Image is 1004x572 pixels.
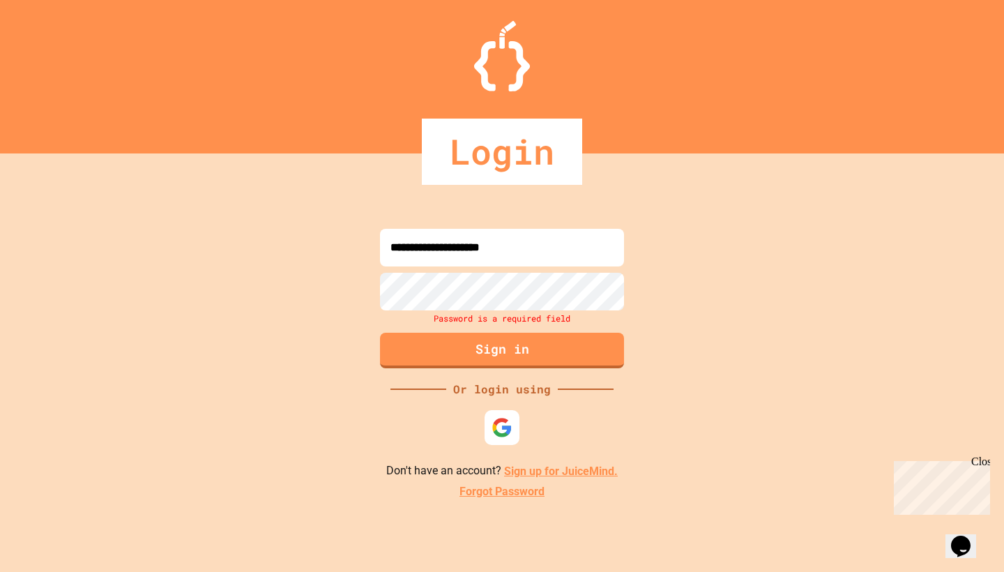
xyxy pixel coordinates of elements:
a: Forgot Password [459,483,545,500]
div: Login [422,119,582,185]
iframe: chat widget [945,516,990,558]
p: Don't have an account? [386,462,618,480]
button: Sign in [380,333,624,368]
img: Logo.svg [474,21,530,91]
iframe: chat widget [888,456,990,515]
img: google-icon.svg [492,417,512,438]
div: Or login using [446,381,558,398]
div: Chat with us now!Close [6,6,96,89]
div: Password is a required field [376,310,627,326]
a: Sign up for JuiceMind. [504,465,618,478]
